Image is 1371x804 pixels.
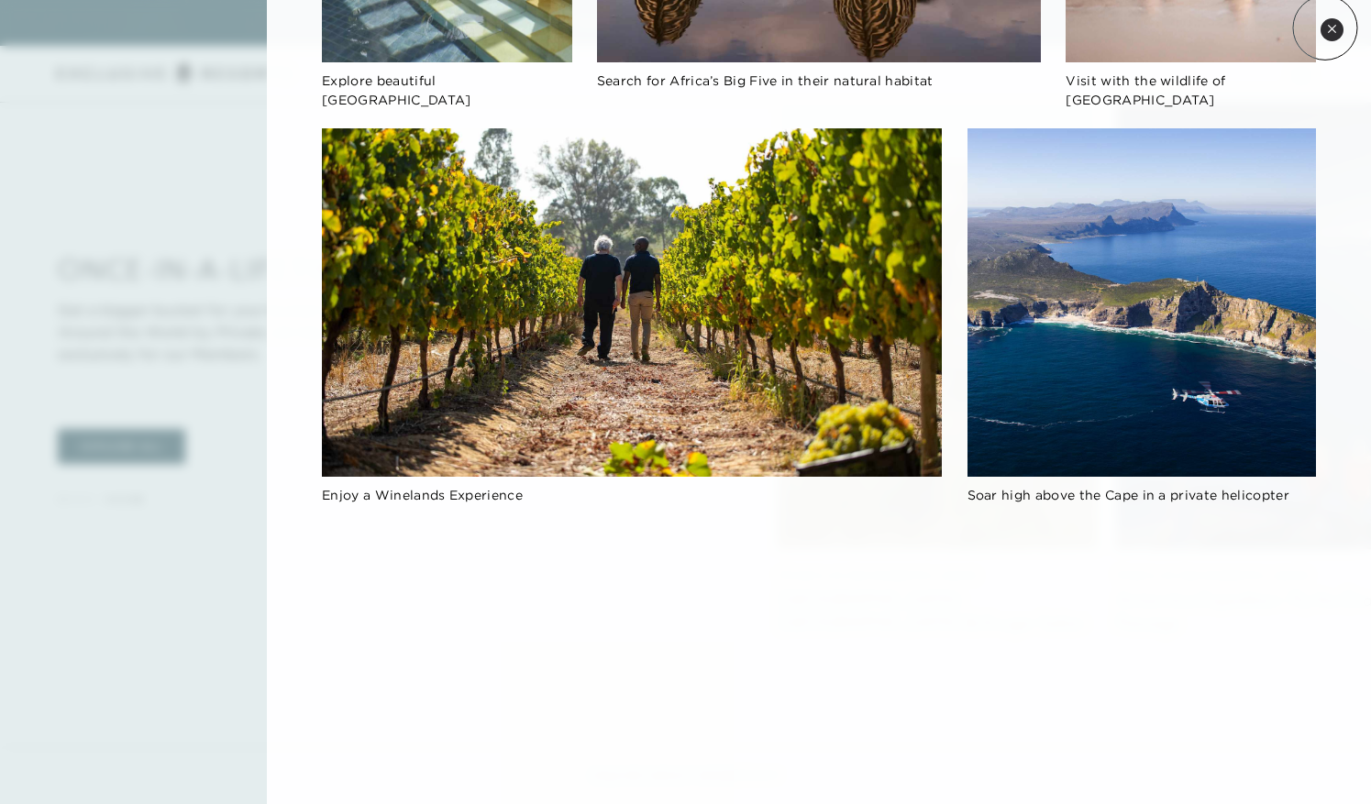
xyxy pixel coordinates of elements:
[1287,720,1371,804] iframe: Qualified Messenger
[322,487,523,503] span: Enjoy a Winelands Experience
[967,487,1289,503] span: Soar high above the Cape in a private helicopter
[322,72,470,108] span: Explore beautiful [GEOGRAPHIC_DATA]
[597,72,934,89] span: Search for Africa’s Big Five in their natural habitat
[1066,72,1225,108] span: Visit with the wildlife of [GEOGRAPHIC_DATA]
